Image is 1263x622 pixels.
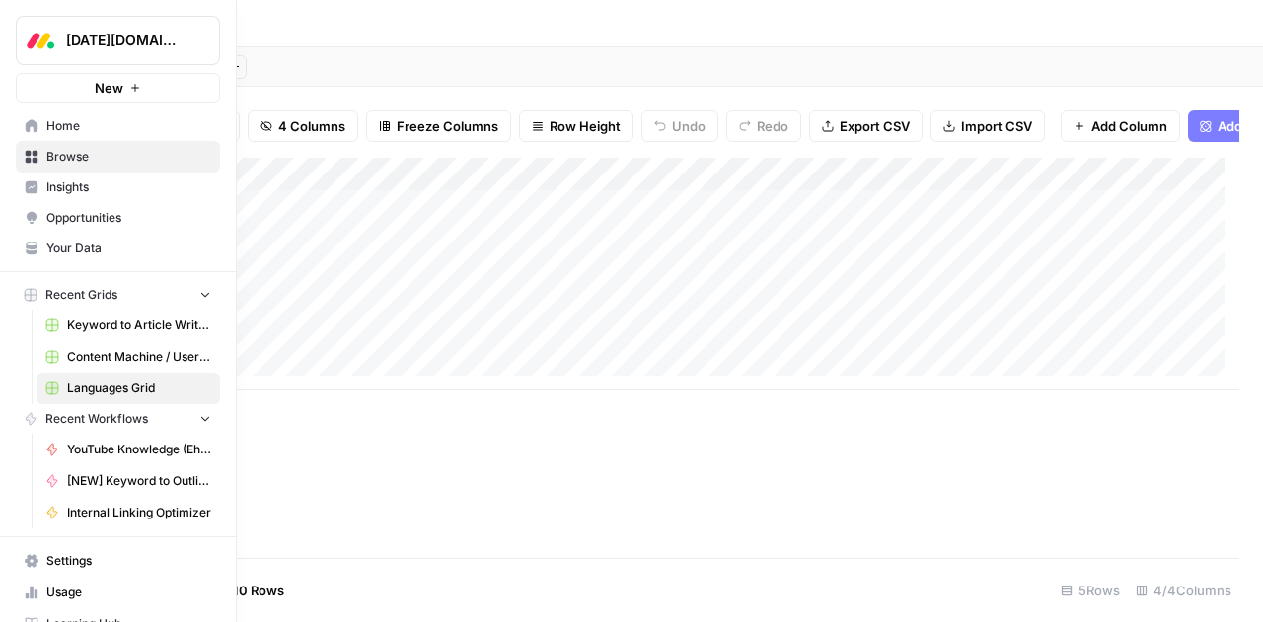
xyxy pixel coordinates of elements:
a: Usage [16,577,220,608]
span: Settings [46,552,211,570]
a: Content Machine / User Persona Content [37,341,220,373]
button: Add Column [1061,110,1180,142]
a: Browse [16,141,220,173]
span: Keyword to Article Writer Grid [67,316,211,334]
span: Languages Grid [67,380,211,397]
span: Home [46,117,211,135]
button: Recent Workflows [16,404,220,434]
a: Insights [16,172,220,203]
a: Languages Grid [37,373,220,404]
span: Add 10 Rows [205,581,284,600]
a: [NEW] Keyword to Outline [37,465,220,497]
span: [NEW] Keyword to Outline [67,472,211,490]
button: Redo [726,110,801,142]
button: Row Height [519,110,633,142]
span: Import CSV [961,116,1032,136]
span: Recent Workflows [45,410,148,428]
span: Insights [46,178,211,196]
span: Export CSV [840,116,910,136]
a: Settings [16,545,220,577]
button: Workspace: Monday.com [16,16,220,65]
a: Internal Linking Optimizer [37,497,220,528]
a: Home [16,110,220,142]
span: Recent Grids [45,286,117,304]
span: New [95,78,123,98]
span: [DATE][DOMAIN_NAME] [66,31,186,50]
a: Keyword to Article Writer Grid [37,310,220,341]
a: Opportunities [16,202,220,234]
button: New [16,73,220,103]
a: YouTube Knowledge (Ehud) [37,434,220,465]
span: Browse [46,148,211,166]
span: Content Machine / User Persona Content [67,348,211,366]
span: YouTube Knowledge (Ehud) [67,441,211,458]
span: Your Data [46,240,211,257]
span: Add Column [1091,116,1167,136]
button: Freeze Columns [366,110,511,142]
span: Redo [757,116,788,136]
img: Monday.com Logo [23,23,58,58]
span: Internal Linking Optimizer [67,504,211,521]
button: Export CSV [809,110,923,142]
span: Row Height [550,116,621,136]
span: Freeze Columns [397,116,498,136]
div: 5 Rows [1053,575,1128,606]
button: Recent Grids [16,280,220,310]
span: Undo [672,116,706,136]
button: 4 Columns [248,110,358,142]
a: Your Data [16,233,220,264]
span: Usage [46,584,211,601]
span: 4 Columns [278,116,345,136]
button: Import CSV [930,110,1045,142]
button: Undo [641,110,718,142]
span: Opportunities [46,209,211,227]
div: 4/4 Columns [1128,575,1239,606]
